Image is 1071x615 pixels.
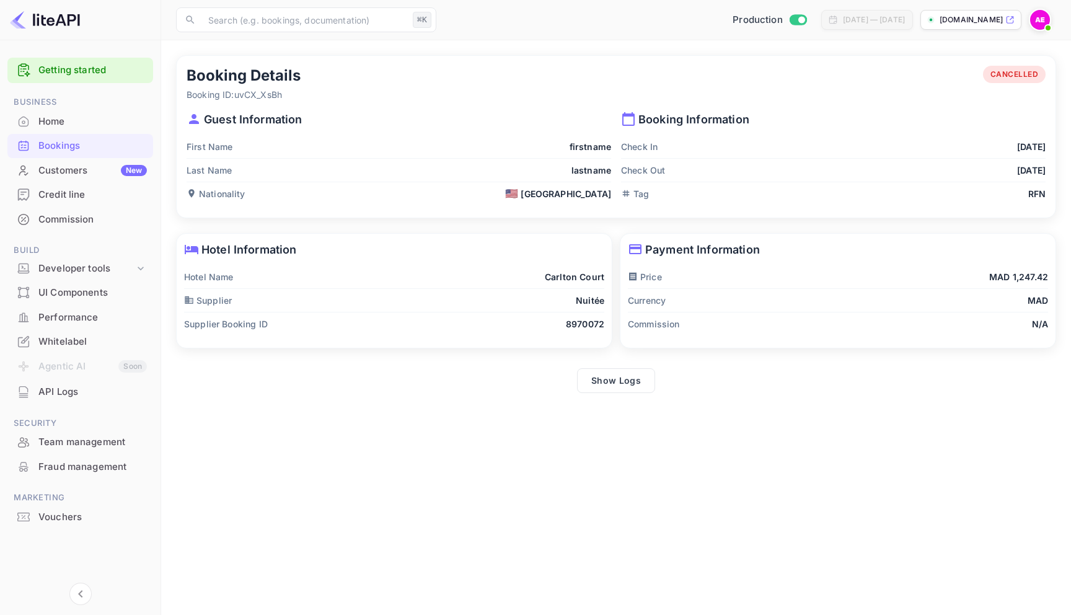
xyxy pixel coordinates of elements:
a: Credit line [7,183,153,206]
p: First Name [187,140,233,153]
div: Developer tools [38,262,134,276]
p: Booking ID: uvCX_XsBh [187,88,301,101]
button: Collapse navigation [69,583,92,605]
a: UI Components [7,281,153,304]
img: LiteAPI logo [10,10,80,30]
span: Security [7,417,153,430]
p: [DATE] [1017,164,1046,177]
div: Performance [38,311,147,325]
a: Bookings [7,134,153,157]
div: Performance [7,306,153,330]
div: Bookings [38,139,147,153]
div: Home [38,115,147,129]
input: Search (e.g. bookings, documentation) [201,7,408,32]
div: Home [7,110,153,134]
p: N/A [1032,317,1048,330]
p: [DATE] [1017,140,1046,153]
div: [GEOGRAPHIC_DATA] [505,187,611,200]
p: Nuitée [576,294,604,307]
button: Show Logs [577,368,655,393]
div: Commission [7,208,153,232]
img: achraf Elkhaier [1030,10,1050,30]
p: Check Out [621,164,665,177]
div: Vouchers [7,505,153,529]
div: Bookings [7,134,153,158]
div: Whitelabel [7,330,153,354]
p: [DOMAIN_NAME] [940,14,1003,25]
p: Supplier Booking ID [184,317,268,330]
p: Guest Information [187,111,611,128]
a: Vouchers [7,505,153,528]
p: lastname [571,164,611,177]
span: CANCELLED [983,69,1046,80]
p: Payment Information [628,241,1048,258]
div: Credit line [7,183,153,207]
div: [DATE] — [DATE] [843,14,905,25]
div: Credit line [38,188,147,202]
p: Commission [628,317,680,330]
div: API Logs [38,385,147,399]
div: UI Components [7,281,153,305]
p: Check In [621,140,658,153]
a: Whitelabel [7,330,153,353]
div: Getting started [7,58,153,83]
span: 🇺🇸 [505,188,518,199]
span: Production [733,13,783,27]
p: Supplier [184,294,232,307]
div: Team management [7,430,153,454]
div: Team management [38,435,147,449]
div: Customers [38,164,147,178]
p: MAD 1,247.42 [989,270,1048,283]
p: MAD [1028,294,1048,307]
div: Whitelabel [38,335,147,349]
a: Home [7,110,153,133]
h5: Booking Details [187,66,301,86]
div: API Logs [7,380,153,404]
p: Hotel Information [184,241,604,258]
p: Tag [621,187,649,200]
p: Booking Information [621,111,1046,128]
a: API Logs [7,380,153,403]
p: Hotel Name [184,270,234,283]
p: Last Name [187,164,232,177]
div: Fraud management [38,460,147,474]
a: Team management [7,430,153,453]
div: New [121,165,147,176]
div: Switch to Sandbox mode [728,13,811,27]
p: Nationality [187,187,245,200]
a: Fraud management [7,455,153,478]
span: Business [7,95,153,109]
a: Getting started [38,63,147,77]
a: CustomersNew [7,159,153,182]
div: Vouchers [38,510,147,524]
div: CustomersNew [7,159,153,183]
div: Fraud management [7,455,153,479]
p: RFN [1028,187,1046,200]
p: 8970072 [566,317,604,330]
a: Commission [7,208,153,231]
p: firstname [570,140,611,153]
span: Build [7,244,153,257]
div: UI Components [38,286,147,300]
span: Marketing [7,491,153,505]
p: Currency [628,294,666,307]
p: Carlton Court [545,270,604,283]
div: ⌘K [413,12,431,28]
div: Commission [38,213,147,227]
div: Developer tools [7,258,153,280]
p: Price [628,270,662,283]
a: Performance [7,306,153,329]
